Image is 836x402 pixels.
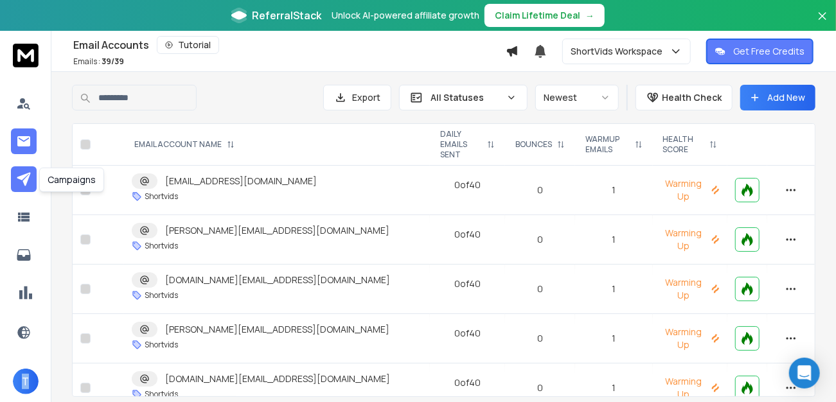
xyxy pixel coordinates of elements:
[661,177,720,203] p: Warming Up
[513,184,567,197] p: 0
[454,228,481,241] div: 0 of 40
[636,85,733,110] button: Health Check
[252,8,321,23] span: ReferralStack
[454,327,481,340] div: 0 of 40
[585,9,594,22] span: →
[706,39,814,64] button: Get Free Credits
[145,241,178,251] p: Shortvids
[535,85,619,110] button: Newest
[661,227,720,252] p: Warming Up
[145,389,178,399] p: Shortvids
[575,314,652,363] td: 1
[513,233,567,246] p: 0
[662,91,722,104] p: Health Check
[814,8,831,39] button: Close banner
[454,277,481,290] div: 0 of 40
[661,276,720,302] p: Warming Up
[13,369,39,394] button: T
[165,274,390,286] p: [DOMAIN_NAME][EMAIL_ADDRESS][DOMAIN_NAME]
[575,166,652,215] td: 1
[323,85,391,110] button: Export
[513,381,567,394] p: 0
[733,45,805,58] p: Get Free Credits
[102,56,124,67] span: 39 / 39
[431,91,501,104] p: All Statuses
[515,139,552,150] p: BOUNCES
[513,332,567,345] p: 0
[454,179,481,191] div: 0 of 40
[485,4,605,27] button: Claim Lifetime Deal→
[165,175,317,188] p: [EMAIL_ADDRESS][DOMAIN_NAME]
[661,326,720,351] p: Warming Up
[571,45,668,58] p: ShortVids Workspace
[663,134,704,155] p: HEALTH SCORE
[789,358,820,389] div: Open Intercom Messenger
[454,376,481,389] div: 0 of 40
[145,191,178,202] p: Shortvids
[165,323,389,336] p: [PERSON_NAME][EMAIL_ADDRESS][DOMAIN_NAME]
[157,36,219,54] button: Tutorial
[575,265,652,314] td: 1
[585,134,629,155] p: WARMUP EMAILS
[740,85,815,110] button: Add New
[145,340,178,350] p: Shortvids
[575,215,652,265] td: 1
[73,57,124,67] p: Emails :
[513,283,567,295] p: 0
[39,168,104,192] div: Campaigns
[145,290,178,301] p: Shortvids
[165,372,390,385] p: [DOMAIN_NAME][EMAIL_ADDRESS][DOMAIN_NAME]
[134,139,235,150] div: EMAIL ACCOUNT NAME
[73,36,506,54] div: Email Accounts
[661,375,720,401] p: Warming Up
[165,224,389,237] p: [PERSON_NAME][EMAIL_ADDRESS][DOMAIN_NAME]
[440,129,483,160] p: DAILY EMAILS SENT
[332,9,479,22] p: Unlock AI-powered affiliate growth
